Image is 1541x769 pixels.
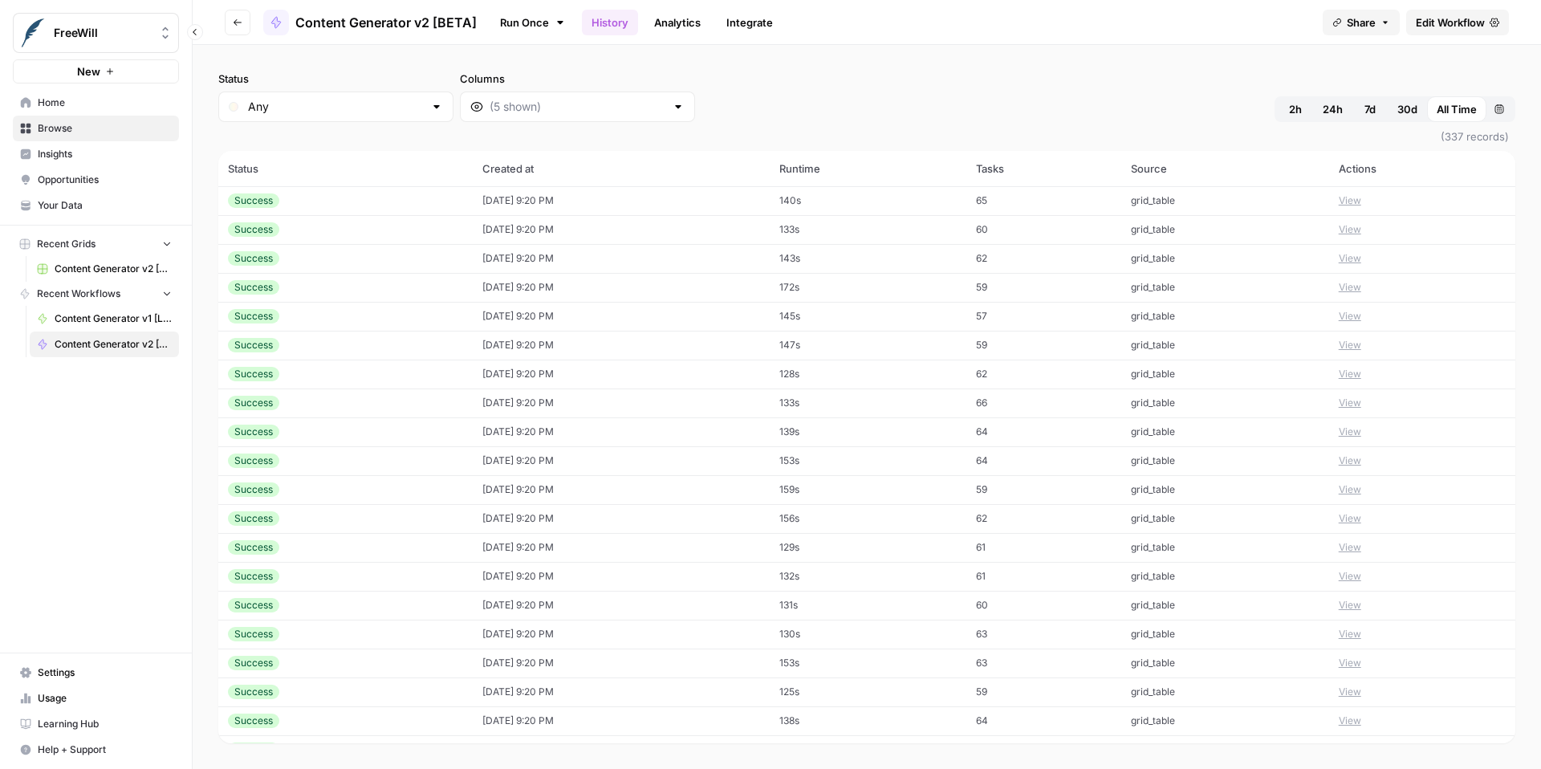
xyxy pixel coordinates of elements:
td: [DATE] 9:20 PM [473,360,770,389]
a: Analytics [644,10,710,35]
td: 62 [966,504,1121,533]
td: [DATE] 9:20 PM [473,649,770,677]
td: [DATE] 9:20 PM [473,735,770,764]
button: View [1339,367,1361,381]
td: grid_table [1121,360,1328,389]
button: View [1339,627,1361,641]
td: 60 [966,591,1121,620]
td: grid_table [1121,273,1328,302]
span: 30d [1397,101,1417,117]
div: Success [228,367,279,381]
span: 24h [1323,101,1343,117]
button: View [1339,193,1361,208]
button: Share [1323,10,1400,35]
td: 172s [770,273,966,302]
span: Usage [38,691,172,706]
td: grid_table [1121,533,1328,562]
td: 159s [770,475,966,504]
input: (5 shown) [490,99,665,115]
span: Browse [38,121,172,136]
span: 2h [1289,101,1302,117]
td: 125s [770,677,966,706]
div: Success [228,309,279,323]
td: 156s [770,504,966,533]
div: Success [228,714,279,728]
button: 7d [1352,96,1388,122]
button: Workspace: FreeWill [13,13,179,53]
span: Content Generator v2 [BETA] [55,337,172,352]
td: 130s [770,620,966,649]
button: Recent Workflows [13,282,179,306]
div: Success [228,685,279,699]
span: Content Generator v2 [BETA] [295,13,477,32]
td: grid_table [1121,591,1328,620]
div: Success [228,338,279,352]
a: Learning Hub [13,711,179,737]
td: grid_table [1121,186,1328,215]
button: View [1339,309,1361,323]
a: Integrate [717,10,783,35]
td: 66 [966,389,1121,417]
td: grid_table [1121,446,1328,475]
span: Share [1347,14,1376,31]
td: grid_table [1121,389,1328,417]
td: 133s [770,389,966,417]
div: Success [228,454,279,468]
div: Success [228,598,279,612]
td: 62 [966,244,1121,273]
a: Content Generator v2 [DRAFT] Test [30,256,179,282]
span: New [77,63,100,79]
a: History [582,10,638,35]
td: [DATE] 9:20 PM [473,302,770,331]
label: Status [218,71,453,87]
button: View [1339,714,1361,728]
div: Success [228,482,279,497]
th: Source [1121,151,1328,186]
td: 129s [770,533,966,562]
td: grid_table [1121,417,1328,446]
div: Success [228,743,279,757]
span: Recent Grids [37,237,96,251]
button: 2h [1278,96,1313,122]
td: [DATE] 9:20 PM [473,677,770,706]
td: [DATE] 9:20 PM [473,562,770,591]
td: 65 [966,186,1121,215]
button: View [1339,425,1361,439]
label: Columns [460,71,695,87]
a: Home [13,90,179,116]
th: Actions [1329,151,1515,186]
td: [DATE] 9:20 PM [473,215,770,244]
span: Recent Workflows [37,287,120,301]
button: View [1339,396,1361,410]
button: View [1339,222,1361,237]
td: 59 [966,677,1121,706]
span: Learning Hub [38,717,172,731]
td: 147s [770,331,966,360]
div: Success [228,222,279,237]
th: Runtime [770,151,966,186]
td: 59 [966,273,1121,302]
td: [DATE] 9:20 PM [473,533,770,562]
a: Opportunities [13,167,179,193]
td: [DATE] 9:20 PM [473,389,770,417]
span: Help + Support [38,743,172,757]
span: (337 records) [218,122,1515,151]
td: 143s [770,244,966,273]
td: 59 [966,331,1121,360]
td: grid_table [1121,302,1328,331]
td: 61 [966,562,1121,591]
td: [DATE] 9:20 PM [473,620,770,649]
button: View [1339,280,1361,295]
a: Content Generator v2 [BETA] [30,332,179,357]
button: View [1339,743,1361,757]
span: FreeWill [54,25,151,41]
td: [DATE] 9:20 PM [473,273,770,302]
a: Run Once [490,9,575,36]
th: Status [218,151,473,186]
div: Success [228,511,279,526]
span: Content Generator v2 [DRAFT] Test [55,262,172,276]
td: [DATE] 9:20 PM [473,331,770,360]
td: grid_table [1121,504,1328,533]
td: grid_table [1121,562,1328,591]
div: Success [228,425,279,439]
